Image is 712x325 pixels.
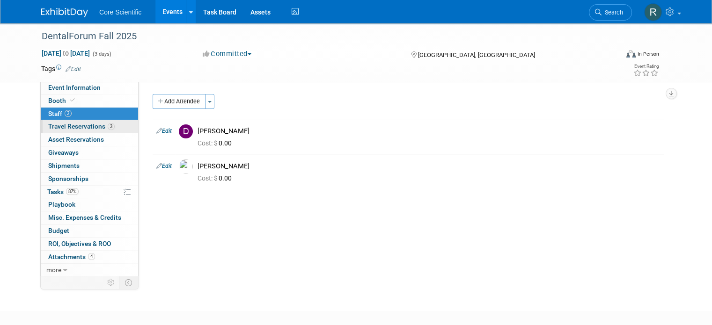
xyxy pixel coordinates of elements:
span: Budget [48,227,69,234]
div: [PERSON_NAME] [198,162,660,171]
button: Add Attendee [153,94,206,109]
span: Shipments [48,162,80,169]
span: Giveaways [48,149,79,156]
div: In-Person [637,51,659,58]
a: Event Information [41,81,138,94]
a: Booth [41,94,138,107]
a: Budget [41,224,138,237]
span: 3 [108,123,115,130]
div: DentalForum Fall 2025 [38,28,607,45]
span: Core Scientific [99,8,141,16]
span: to [61,50,70,57]
span: Travel Reservations [48,123,115,130]
span: Asset Reservations [48,136,104,143]
a: Attachments4 [41,251,138,263]
a: Asset Reservations [41,133,138,146]
a: Shipments [41,159,138,172]
span: ROI, Objectives & ROO [48,240,111,247]
td: Toggle Event Tabs [119,276,139,289]
button: Committed [199,49,255,59]
span: Cost: $ [198,139,219,147]
span: [GEOGRAPHIC_DATA], [GEOGRAPHIC_DATA] [418,51,535,58]
span: 87% [66,188,79,195]
div: [PERSON_NAME] [198,127,660,136]
span: Booth [48,97,77,104]
a: Sponsorships [41,173,138,185]
span: 0.00 [198,174,235,182]
span: Playbook [48,201,75,208]
a: Staff2 [41,108,138,120]
img: Format-Inperson.png [626,50,636,58]
img: ExhibitDay [41,8,88,17]
span: Event Information [48,84,101,91]
span: Attachments [48,253,95,260]
span: 2 [65,110,72,117]
span: Staff [48,110,72,117]
span: Search [602,9,623,16]
i: Booth reservation complete [70,98,75,103]
a: Edit [66,66,81,72]
span: Cost: $ [198,174,219,182]
span: (3 days) [92,51,111,57]
a: Tasks87% [41,186,138,198]
span: Misc. Expenses & Credits [48,214,121,221]
span: Sponsorships [48,175,88,182]
a: Playbook [41,198,138,211]
a: Travel Reservations3 [41,120,138,133]
img: Rachel Wolff [644,3,662,21]
td: Personalize Event Tab Strip [103,276,119,289]
div: Event Format [568,49,659,63]
a: Giveaways [41,146,138,159]
a: more [41,264,138,276]
a: Misc. Expenses & Credits [41,211,138,224]
span: 4 [88,253,95,260]
span: [DATE] [DATE] [41,49,90,58]
a: Edit [156,163,172,169]
td: Tags [41,64,81,73]
a: Edit [156,128,172,134]
span: Tasks [47,188,79,195]
img: D.jpg [179,124,193,138]
span: 0.00 [198,139,235,147]
span: more [46,266,61,274]
div: Event Rating [633,64,659,69]
a: ROI, Objectives & ROO [41,238,138,250]
a: Search [589,4,632,21]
